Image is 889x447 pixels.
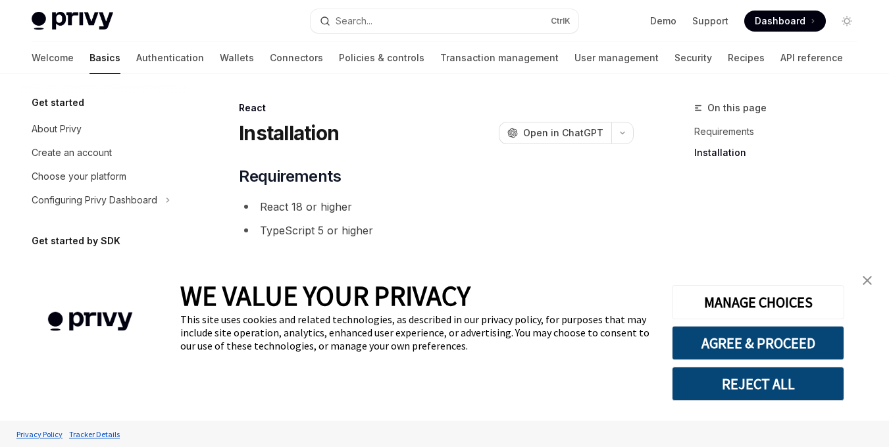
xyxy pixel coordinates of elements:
a: User management [574,42,659,74]
a: Choose your platform [21,165,190,188]
a: Basics [89,42,120,74]
a: Welcome [32,42,74,74]
a: Support [692,14,728,28]
a: Policies & controls [339,42,424,74]
button: Search...CtrlK [311,9,579,33]
a: Authentication [136,42,204,74]
a: Security [674,42,712,74]
div: About Privy [32,121,82,137]
a: API reference [780,42,843,74]
h5: Get started by SDK [32,233,120,249]
img: close banner [863,276,872,285]
a: Tracker Details [66,423,123,446]
button: AGREE & PROCEED [672,326,844,360]
a: Demo [650,14,676,28]
span: Requirements [239,166,341,187]
a: Recipes [728,42,765,74]
div: This site uses cookies and related technologies, as described in our privacy policy, for purposes... [180,313,652,352]
a: Transaction management [440,42,559,74]
div: Choose your platform [32,169,126,184]
span: Dashboard [755,14,805,28]
div: Configuring Privy Dashboard [32,192,157,208]
a: Wallets [220,42,254,74]
div: React [239,101,634,115]
li: TypeScript 5 or higher [239,221,634,240]
span: On this page [707,100,767,116]
img: company logo [20,293,161,350]
img: light logo [32,12,113,30]
button: REJECT ALL [672,367,844,401]
a: Requirements [694,121,868,142]
h1: Installation [239,121,339,145]
a: Privacy Policy [13,423,66,446]
a: About Privy [21,117,190,141]
span: Ctrl K [551,16,571,26]
h5: Get started [32,95,84,111]
button: Open in ChatGPT [499,122,611,144]
span: Open in ChatGPT [523,126,603,140]
button: MANAGE CHOICES [672,285,844,319]
div: Create an account [32,145,112,161]
a: close banner [854,267,880,294]
span: WE VALUE YOUR PRIVACY [180,278,470,313]
a: Connectors [270,42,323,74]
a: Installation [694,142,868,163]
li: React 18 or higher [239,197,634,216]
button: Toggle dark mode [836,11,857,32]
a: Dashboard [744,11,826,32]
div: Search... [336,13,372,29]
a: Create an account [21,141,190,165]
